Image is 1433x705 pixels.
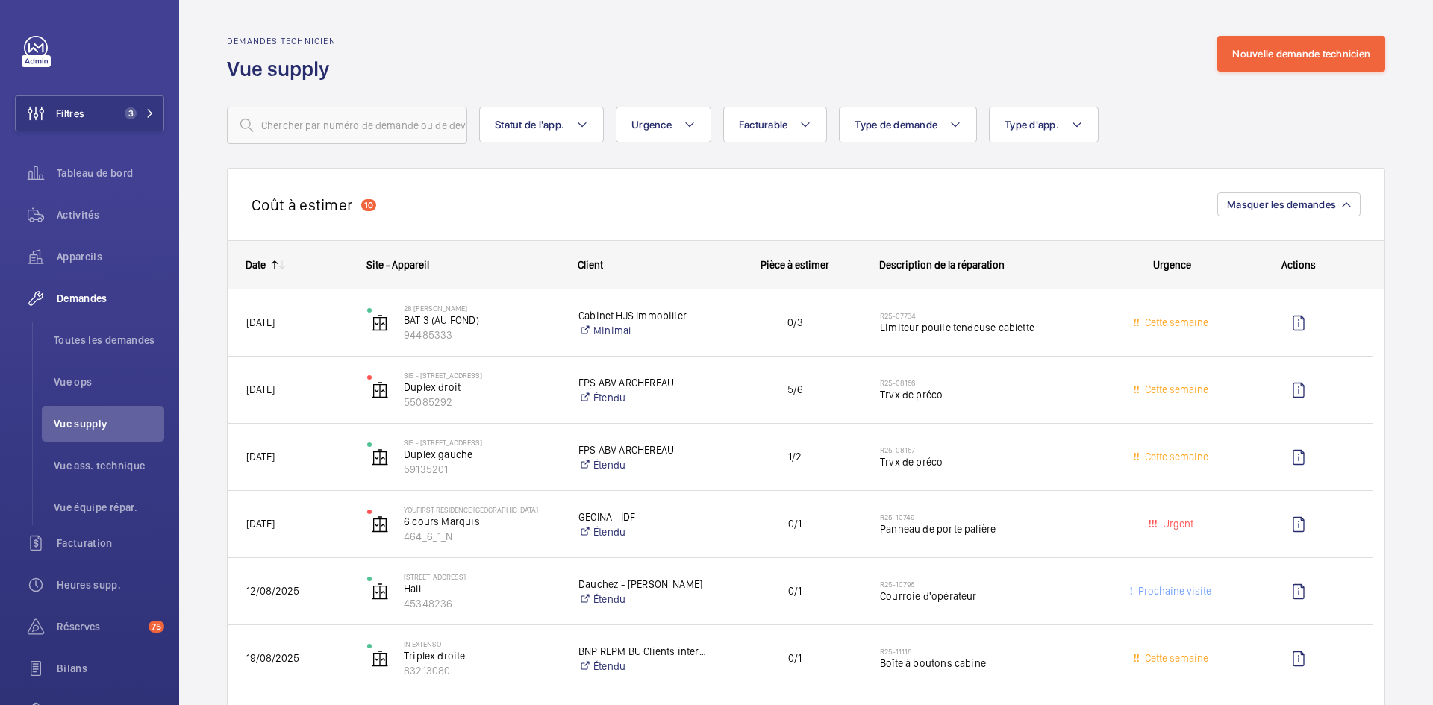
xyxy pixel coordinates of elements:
span: Facturable [739,119,788,131]
span: 3 [125,107,137,119]
span: Type de demande [855,119,937,131]
h2: R25-07734 [880,311,1102,320]
p: Dauchez - [PERSON_NAME] [578,577,710,592]
img: elevator.svg [371,381,389,399]
span: Vue ops [54,375,164,389]
button: Facturable [723,107,828,142]
h2: R25-10749 [880,513,1102,521]
p: 59135201 [404,462,559,477]
h2: Coût à estimer [252,195,352,214]
span: Urgent [1160,518,1193,530]
img: elevator.svg [371,516,389,533]
span: Trvx de préco [880,454,1102,469]
p: Cabinet HJS Immobilier [578,308,710,323]
h2: R25-10796 [880,580,1102,589]
div: 10 [361,199,376,211]
span: Bilans [57,661,164,676]
p: Duplex droit [404,380,559,395]
span: Vue supply [54,416,164,431]
span: Actions [1281,259,1316,271]
span: Boîte à boutons cabine [880,656,1102,671]
h2: Demandes technicien [227,36,339,46]
span: Toutes les demandes [54,333,164,348]
span: Site - Appareil [366,259,429,271]
h2: R25-11116 [880,647,1102,656]
p: 6 cours Marquis [404,514,559,529]
p: Duplex gauche [404,447,559,462]
span: 19/08/2025 [246,652,299,664]
button: Statut de l'app. [479,107,604,142]
span: Demandes [57,291,164,306]
span: 75 [149,621,164,633]
span: Facturation [57,536,164,551]
span: Courroie d'opérateur [880,589,1102,604]
p: BAT 3 (AU FOND) [404,313,559,328]
button: Urgence [616,107,711,142]
span: Type d'app. [1005,119,1059,131]
span: Cette semaine [1142,652,1208,664]
span: Cette semaine [1142,383,1208,395]
span: Cette semaine [1142,316,1208,328]
p: Hall [404,581,559,596]
p: IN EXTENSO [404,639,559,648]
h2: R25-08167 [880,445,1102,454]
a: Étendu [578,659,710,674]
a: Étendu [578,524,710,539]
span: [DATE] [246,451,275,463]
p: 464_6_1_N [404,529,559,544]
span: Description de la réparation [879,259,1005,271]
p: 28 [PERSON_NAME] [404,304,559,313]
p: SIS - [STREET_ADDRESS] [404,438,559,447]
span: Réserves [57,619,143,634]
input: Chercher par numéro de demande ou de devis [227,107,467,144]
span: 0/3 [729,314,861,331]
p: BNP REPM BU Clients internes [578,644,710,659]
span: Tableau de bord [57,166,164,181]
p: 83213080 [404,663,559,678]
img: elevator.svg [371,650,389,668]
span: Appareils [57,249,164,264]
span: Vue équipe répar. [54,500,164,515]
span: [DATE] [246,518,275,530]
a: Minimal [578,323,710,338]
button: Masquer les demandes [1217,192,1361,216]
span: 0/1 [729,516,861,533]
h1: Vue supply [227,55,339,83]
span: 5/6 [729,381,861,398]
span: Trvx de préco [880,387,1102,402]
p: YouFirst Residence [GEOGRAPHIC_DATA] [404,505,559,514]
span: Filtres [56,106,84,121]
span: Pièce à estimer [761,259,829,271]
span: 0/1 [729,650,861,667]
div: Date [246,259,266,271]
img: elevator.svg [371,448,389,466]
span: Vue ass. technique [54,458,164,473]
button: Filtres3 [15,95,164,131]
span: Heures supp. [57,577,164,592]
p: 45348236 [404,596,559,611]
h2: R25-08166 [880,378,1102,387]
span: 12/08/2025 [246,585,299,597]
span: Limiteur poulie tendeuse cablette [880,320,1102,335]
span: Panneau de porte palière [880,521,1102,536]
span: Client [578,259,603,271]
button: Type de demande [839,107,977,142]
span: [DATE] [246,383,275,395]
a: Étendu [578,592,710,607]
span: Activités [57,207,164,222]
button: Type d'app. [989,107,1099,142]
img: elevator.svg [371,583,389,601]
p: 94485333 [404,328,559,342]
p: FPS ABV ARCHEREAU [578,442,710,457]
p: [STREET_ADDRESS] [404,572,559,581]
a: Étendu [578,390,710,405]
p: GECINA - IDF [578,510,710,524]
p: Triplex droite [404,648,559,663]
p: FPS ABV ARCHEREAU [578,375,710,390]
button: Nouvelle demande technicien [1217,36,1385,72]
span: [DATE] [246,316,275,328]
span: 0/1 [729,583,861,600]
span: Urgence [1153,259,1191,271]
span: 1/2 [729,448,861,466]
p: SIS - [STREET_ADDRESS] [404,371,559,380]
